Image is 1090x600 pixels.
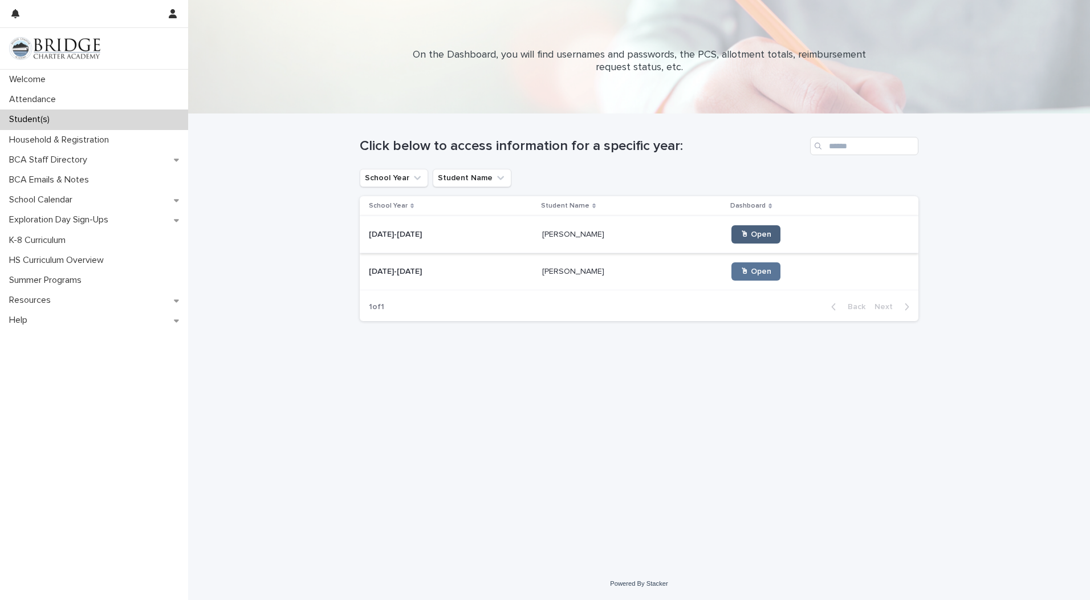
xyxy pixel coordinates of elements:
p: HS Curriculum Overview [5,255,113,266]
p: BCA Emails & Notes [5,175,98,185]
p: BCA Staff Directory [5,155,96,165]
p: Student(s) [5,114,59,125]
p: Summer Programs [5,275,91,286]
p: Student Name [541,200,589,212]
p: Resources [5,295,60,306]
button: Back [822,302,870,312]
p: Attendance [5,94,65,105]
p: School Year [369,200,408,212]
span: 🖱 Open [741,230,771,238]
input: Search [810,137,918,155]
img: V1C1m3IdTEidaUdm9Hs0 [9,37,100,60]
p: [DATE]-[DATE] [369,265,424,277]
a: 🖱 Open [731,225,780,244]
p: 1 of 1 [360,293,393,321]
p: Dashboard [730,200,766,212]
p: Help [5,315,36,326]
p: Welcome [5,74,55,85]
button: School Year [360,169,428,187]
button: Next [870,302,918,312]
p: [PERSON_NAME] [542,265,607,277]
button: Student Name [433,169,511,187]
p: School Calendar [5,194,82,205]
p: [DATE]-[DATE] [369,228,424,240]
tr: [DATE]-[DATE][DATE]-[DATE] [PERSON_NAME][PERSON_NAME] 🖱 Open [360,253,918,290]
p: K-8 Curriculum [5,235,75,246]
p: Exploration Day Sign-Ups [5,214,117,225]
h1: Click below to access information for a specific year: [360,138,806,155]
p: On the Dashboard, you will find usernames and passwords, the PCS, allotment totals, reimbursement... [411,49,867,74]
a: 🖱 Open [731,262,780,281]
span: 🖱 Open [741,267,771,275]
span: Back [841,303,865,311]
span: Next [875,303,900,311]
a: Powered By Stacker [610,580,668,587]
tr: [DATE]-[DATE][DATE]-[DATE] [PERSON_NAME][PERSON_NAME] 🖱 Open [360,216,918,253]
p: [PERSON_NAME] [542,228,607,240]
p: Household & Registration [5,135,118,145]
